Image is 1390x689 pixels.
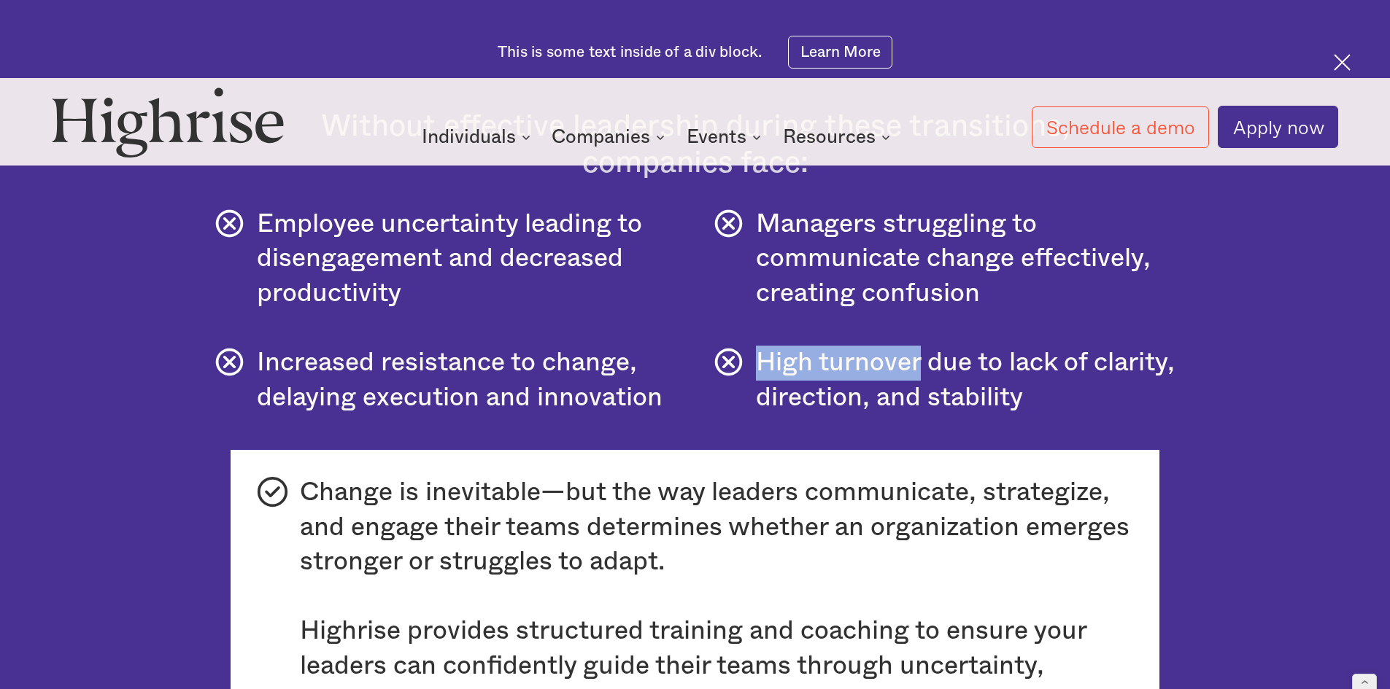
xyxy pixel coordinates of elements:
[783,128,895,146] div: Resources
[756,207,1177,311] div: Managers struggling to communicate change effectively, creating confusion
[687,128,746,146] div: Events
[788,36,892,69] a: Learn More
[687,128,765,146] div: Events
[422,128,535,146] div: Individuals
[498,42,762,63] div: This is some text inside of a div block.
[257,346,678,415] div: Increased resistance to change, delaying execution and innovation
[1032,106,1210,148] a: Schedule a demo
[783,128,876,146] div: Resources
[52,87,284,157] img: Highrise logo
[1334,54,1351,71] img: Cross icon
[257,207,678,311] div: Employee uncertainty leading to disengagement and decreased productivity
[756,346,1177,415] div: High turnover due to lack of clarity, direction, and stability
[552,128,669,146] div: Companies
[552,128,650,146] div: Companies
[422,128,516,146] div: Individuals
[1218,106,1338,148] a: Apply now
